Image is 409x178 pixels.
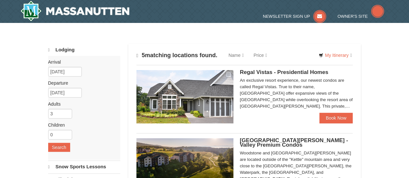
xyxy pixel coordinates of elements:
label: Adults [48,101,115,107]
span: [GEOGRAPHIC_DATA][PERSON_NAME] - Valley Premium Condos [240,137,348,148]
div: An exclusive resort experience, our newest condos are called Regal Vistas. True to their name, [G... [240,77,353,110]
a: Name [224,49,249,62]
img: Massanutten Resort Logo [20,1,130,21]
a: Massanutten Resort [20,1,130,21]
a: Snow Sports Lessons [48,161,120,173]
label: Children [48,122,115,128]
span: Owner's Site [338,14,368,19]
label: Arrival [48,59,115,65]
span: Newsletter Sign Up [263,14,310,19]
a: Newsletter Sign Up [263,14,326,19]
a: Book Now [319,113,353,123]
button: Search [48,143,70,152]
a: Lodging [48,44,120,56]
a: Price [249,49,272,62]
img: 19218991-1-902409a9.jpg [136,70,233,123]
span: Regal Vistas - Presidential Homes [240,69,328,75]
a: Owner's Site [338,14,384,19]
label: Departure [48,80,115,86]
a: My Itinerary [315,50,356,60]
